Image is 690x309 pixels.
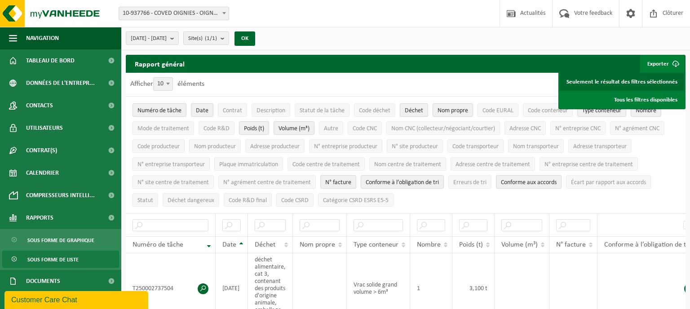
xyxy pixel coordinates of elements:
[27,232,94,249] span: Sous forme de graphique
[126,31,179,45] button: [DATE] - [DATE]
[26,139,57,162] span: Contrat(s)
[126,55,194,73] h2: Rapport général
[2,231,119,248] a: Sous forme de graphique
[513,143,559,150] span: Nom transporteur
[544,161,633,168] span: N° entreprise centre de traitement
[203,125,230,132] span: Code R&D
[222,241,236,248] span: Date
[188,32,217,45] span: Site(s)
[523,103,573,117] button: Code conteneurCode conteneur: Activate to sort
[137,197,153,204] span: Statut
[391,125,495,132] span: Nom CNC (collecteur/négociant/courtier)
[191,103,213,117] button: DateDate: Activate to sort
[153,77,173,91] span: 10
[26,117,63,139] span: Utilisateurs
[577,103,626,117] button: Type conteneurType conteneur: Activate to sort
[482,107,513,114] span: Code EURAL
[528,107,568,114] span: Code conteneur
[245,139,305,153] button: Adresse producteurAdresse producteur: Activate to sort
[239,121,269,135] button: Poids (t)Poids (t): Activate to sort
[244,125,264,132] span: Poids (t)
[300,107,345,114] span: Statut de la tâche
[27,251,79,268] span: Sous forme de liste
[295,103,349,117] button: Statut de la tâcheStatut de la tâche: Activate to sort
[300,241,335,248] span: Nom propre
[26,49,75,72] span: Tableau de bord
[119,7,229,20] span: 10-937766 - COVED OIGNIES - OIGNIES
[131,32,167,45] span: [DATE] - [DATE]
[451,157,535,171] button: Adresse centre de traitementAdresse centre de traitement: Activate to sort
[318,193,394,207] button: Catégorie CSRD ESRS E5-5Catégorie CSRD ESRS E5-5: Activate to sort
[26,207,53,229] span: Rapports
[314,143,377,150] span: N° entreprise producteur
[359,107,390,114] span: Code déchet
[163,193,219,207] button: Déchet dangereux : Activate to sort
[456,161,530,168] span: Adresse centre de traitement
[636,107,656,114] span: Nombre
[199,121,234,135] button: Code R&DCode R&amp;D: Activate to sort
[292,161,360,168] span: Code centre de traitement
[219,161,278,168] span: Plaque immatriculation
[224,193,272,207] button: Code R&D finalCode R&amp;D final: Activate to sort
[252,103,290,117] button: DescriptionDescription: Activate to sort
[353,125,377,132] span: Code CNC
[137,179,209,186] span: N° site centre de traitement
[223,179,311,186] span: N° agrément centre de traitement
[417,241,441,248] span: Nombre
[274,121,314,135] button: Volume (m³)Volume (m³): Activate to sort
[348,121,382,135] button: Code CNCCode CNC: Activate to sort
[496,175,562,189] button: Conforme aux accords : Activate to sort
[560,91,684,109] a: Tous les filtres disponibles
[540,157,638,171] button: N° entreprise centre de traitementN° entreprise centre de traitement: Activate to sort
[229,197,267,204] span: Code R&D final
[189,139,241,153] button: Nom producteurNom producteur: Activate to sort
[582,107,621,114] span: Type conteneur
[26,94,53,117] span: Contacts
[400,103,428,117] button: DéchetDéchet: Activate to sort
[452,143,499,150] span: Code transporteur
[276,193,314,207] button: Code CSRDCode CSRD: Activate to sort
[250,143,300,150] span: Adresse producteur
[133,103,186,117] button: Numéro de tâcheNuméro de tâche: Activate to remove sorting
[392,143,438,150] span: N° site producteur
[26,270,60,292] span: Documents
[133,121,194,135] button: Mode de traitementMode de traitement: Activate to sort
[508,139,564,153] button: Nom transporteurNom transporteur: Activate to sort
[573,143,627,150] span: Adresse transporteur
[196,107,208,114] span: Date
[354,103,395,117] button: Code déchetCode déchet: Activate to sort
[323,197,389,204] span: Catégorie CSRD ESRS E5-5
[361,175,444,189] button: Conforme à l’obligation de tri : Activate to sort
[615,125,659,132] span: N° agrément CNC
[168,197,214,204] span: Déchet dangereux
[433,103,473,117] button: Nom propreNom propre: Activate to sort
[287,157,365,171] button: Code centre de traitementCode centre de traitement: Activate to sort
[205,35,217,41] count: (1/1)
[234,31,255,46] button: OK
[438,107,468,114] span: Nom propre
[560,73,684,91] a: Seulement le résultat des filtres sélectionnés
[194,143,236,150] span: Nom producteur
[448,175,491,189] button: Erreurs de triErreurs de tri: Activate to sort
[218,175,316,189] button: N° agrément centre de traitementN° agrément centre de traitement: Activate to sort
[133,193,158,207] button: StatutStatut: Activate to sort
[374,161,441,168] span: Nom centre de traitement
[183,31,229,45] button: Site(s)(1/1)
[133,157,210,171] button: N° entreprise transporteurN° entreprise transporteur: Activate to sort
[257,107,285,114] span: Description
[369,157,446,171] button: Nom centre de traitementNom centre de traitement: Activate to sort
[309,139,382,153] button: N° entreprise producteurN° entreprise producteur: Activate to sort
[26,184,95,207] span: Compresseurs intelli...
[223,107,242,114] span: Contrat
[453,179,487,186] span: Erreurs de tri
[631,103,661,117] button: NombreNombre: Activate to sort
[550,121,606,135] button: N° entreprise CNCN° entreprise CNC: Activate to sort
[319,121,343,135] button: AutreAutre: Activate to sort
[133,241,183,248] span: Numéro de tâche
[324,125,338,132] span: Autre
[504,121,546,135] button: Adresse CNCAdresse CNC: Activate to sort
[366,179,439,186] span: Conforme à l’obligation de tri
[137,125,189,132] span: Mode de traitement
[2,251,119,268] a: Sous forme de liste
